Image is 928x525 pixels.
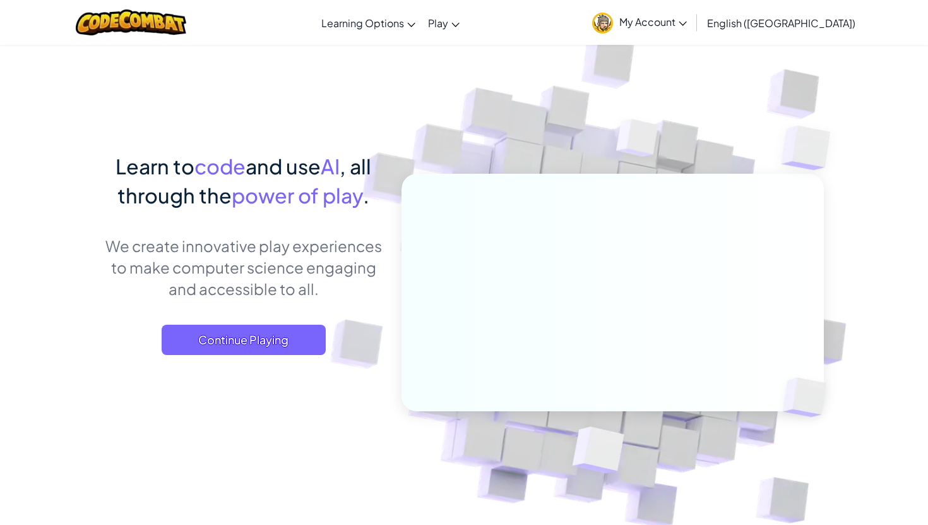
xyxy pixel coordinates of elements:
[162,325,326,355] a: Continue Playing
[619,15,687,28] span: My Account
[756,95,866,202] img: Overlap cubes
[592,13,613,33] img: avatar
[422,6,466,40] a: Play
[194,154,246,179] span: code
[232,183,363,208] span: power of play
[701,6,862,40] a: English ([GEOGRAPHIC_DATA])
[586,3,693,42] a: My Account
[246,154,321,179] span: and use
[321,154,340,179] span: AI
[707,16,855,30] span: English ([GEOGRAPHIC_DATA])
[315,6,422,40] a: Learning Options
[116,154,194,179] span: Learn to
[593,94,684,188] img: Overlap cubes
[104,235,383,299] p: We create innovative play experiences to make computer science engaging and accessible to all.
[363,183,369,208] span: .
[542,400,655,505] img: Overlap cubes
[762,351,857,444] img: Overlap cubes
[428,16,448,30] span: Play
[321,16,404,30] span: Learning Options
[76,9,186,35] img: CodeCombat logo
